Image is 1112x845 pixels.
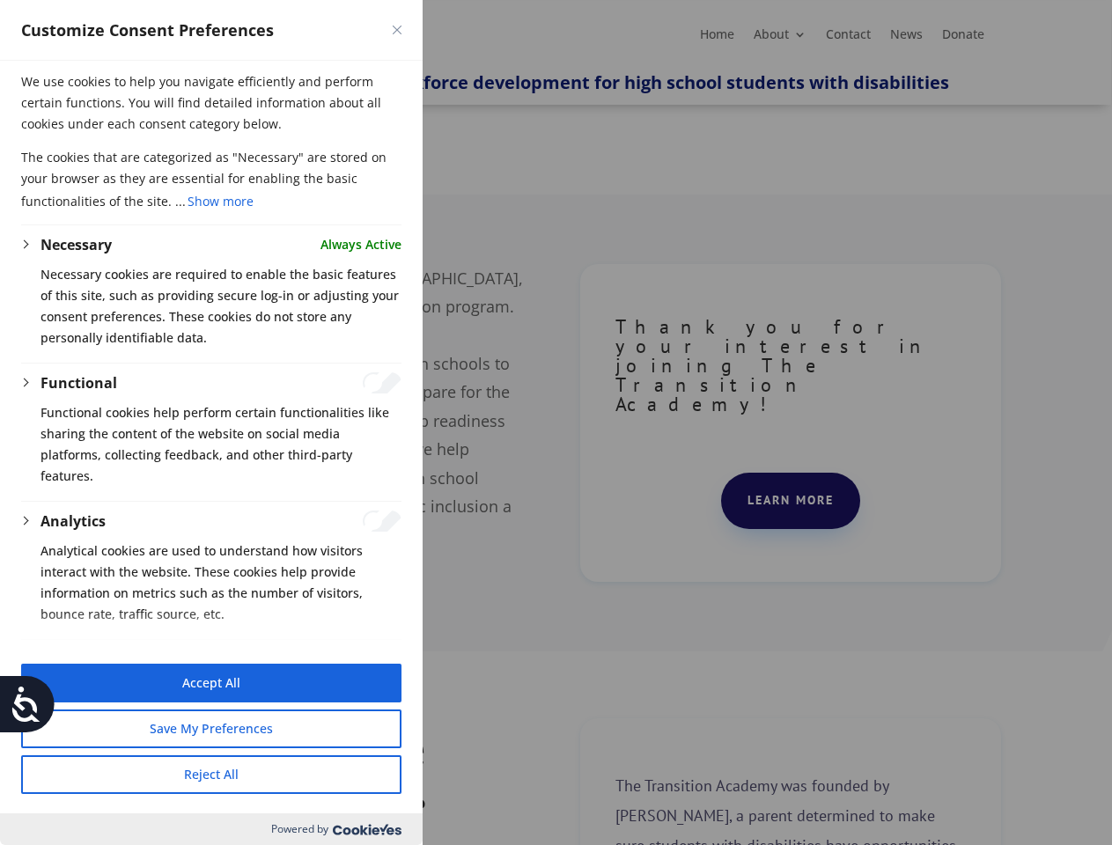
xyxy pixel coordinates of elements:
p: Functional cookies help perform certain functionalities like sharing the content of the website o... [41,402,401,487]
button: Reject All [21,755,401,794]
input: Enable Analytics [363,511,401,532]
button: Functional [41,372,117,393]
span: Customize Consent Preferences [21,19,274,40]
input: Enable Functional [363,372,401,393]
p: Analytical cookies are used to understand how visitors interact with the website. These cookies h... [41,540,401,625]
img: Cookieyes logo [333,824,401,835]
button: Save My Preferences [21,709,401,748]
button: Show more [186,189,255,214]
button: Analytics [41,511,106,532]
button: Necessary [41,234,112,255]
p: We use cookies to help you navigate efficiently and perform certain functions. You will find deta... [21,71,401,147]
span: Always Active [320,234,401,255]
button: Accept All [21,664,401,702]
p: The cookies that are categorized as "Necessary" are stored on your browser as they are essential ... [21,147,401,214]
p: Necessary cookies are required to enable the basic features of this site, such as providing secur... [41,264,401,349]
img: Close [393,26,401,34]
